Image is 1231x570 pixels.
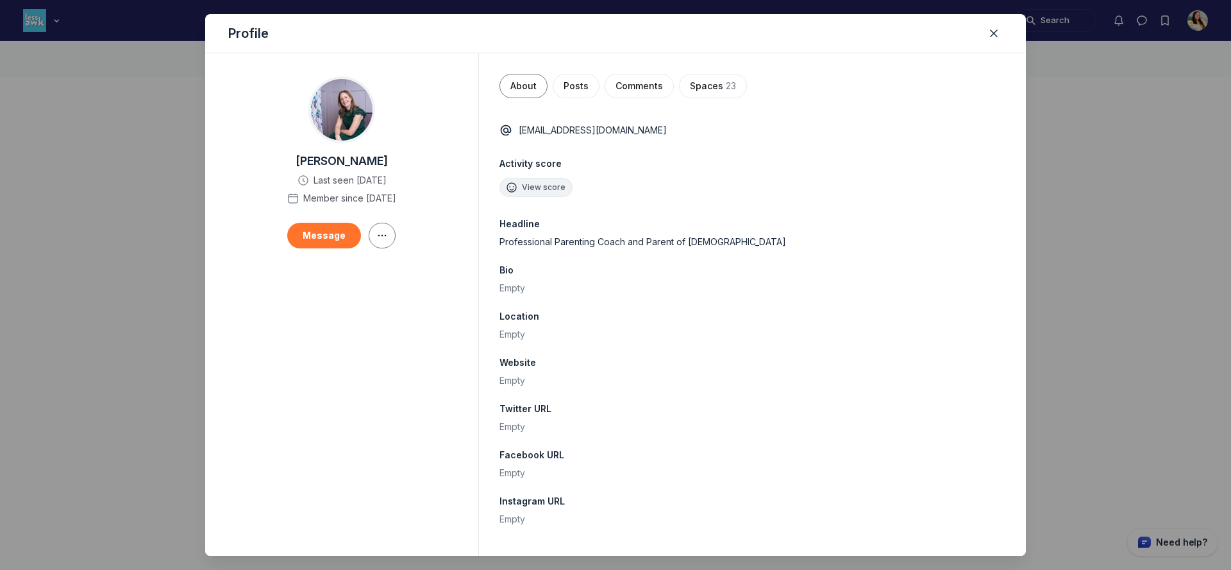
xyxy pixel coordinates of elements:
[499,157,1005,170] span: Activity score
[499,421,525,432] span: Empty
[499,310,539,323] span: Location
[499,329,525,340] span: Empty
[499,375,525,386] span: Empty
[499,74,548,98] button: About
[615,80,663,92] span: Comments
[522,182,565,193] span: View score
[296,153,388,169] span: [PERSON_NAME]
[690,80,723,92] span: Spaces
[303,192,396,205] span: Member since [DATE]
[499,356,536,369] span: Website
[499,467,525,478] span: Empty
[228,24,269,42] h5: Profile
[499,236,786,248] span: Professional Parenting Coach and Parent of [DEMOGRAPHIC_DATA]
[499,449,564,462] span: Facebook URL
[519,124,667,137] p: [EMAIL_ADDRESS][DOMAIN_NAME]
[553,74,599,98] button: Posts
[499,495,565,508] span: Instagram URL
[287,223,361,248] button: Message
[499,218,540,230] span: Headline
[985,24,1003,42] button: Close
[510,80,537,92] span: About
[564,80,589,92] span: Posts
[499,264,514,277] span: Bio
[605,74,674,98] button: Comments
[314,174,387,187] span: Last seen [DATE]
[499,178,573,197] button: View score
[499,282,525,293] span: Empty
[499,402,551,415] span: Twitter URL
[679,74,747,98] button: Spaces23
[499,514,525,524] span: Empty
[726,80,736,92] span: 23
